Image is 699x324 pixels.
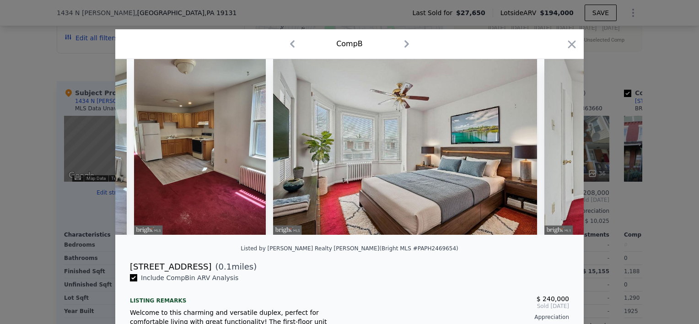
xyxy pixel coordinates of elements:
[357,313,569,321] div: Appreciation
[130,260,211,273] div: [STREET_ADDRESS]
[134,59,266,235] img: Property Img
[273,59,537,235] img: Property Img
[537,295,569,302] span: $ 240,000
[137,274,242,281] span: Include Comp B in ARV Analysis
[336,38,363,49] div: Comp B
[219,262,232,271] span: 0.1
[130,290,342,304] div: Listing remarks
[357,302,569,310] span: Sold [DATE]
[211,260,257,273] span: ( miles)
[241,245,458,252] div: Listed by [PERSON_NAME] Realty [PERSON_NAME] (Bright MLS #PAPH2469654)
